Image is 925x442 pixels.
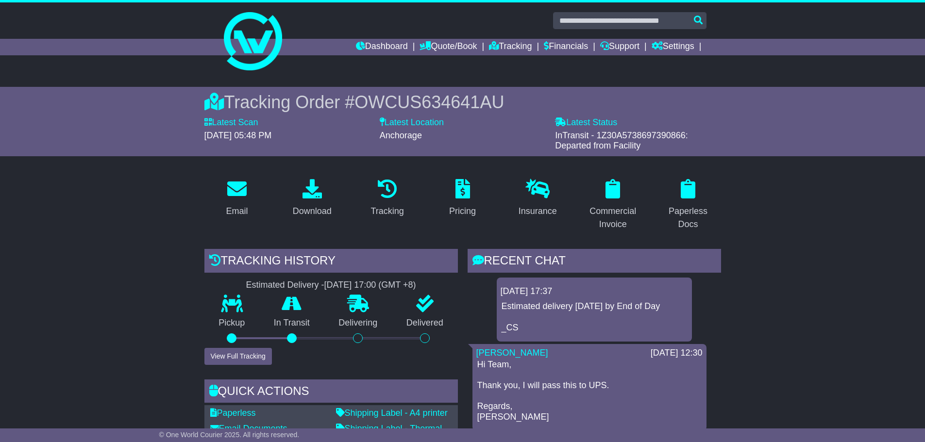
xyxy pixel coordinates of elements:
div: [DATE] 12:30 [651,348,703,359]
div: Email [226,205,248,218]
a: Download [286,176,338,221]
a: Shipping Label - A4 printer [336,408,448,418]
p: Hi Team, Thank you, I will pass this to UPS. Regards, [PERSON_NAME] [477,360,702,423]
div: Tracking history [204,249,458,275]
span: © One World Courier 2025. All rights reserved. [159,431,300,439]
a: Paperless [210,408,256,418]
span: Anchorage [380,131,422,140]
p: Delivering [324,318,392,328]
div: RECENT CHAT [468,249,721,275]
a: Support [600,39,639,55]
div: Tracking Order # [204,92,721,113]
div: Insurance [519,205,557,218]
div: Pricing [449,205,476,218]
a: Tracking [489,39,532,55]
p: In Transit [259,318,324,328]
div: [DATE] 17:00 (GMT +8) [324,280,416,291]
a: Insurance [512,176,563,221]
div: Estimated Delivery - [204,280,458,291]
div: Paperless Docs [662,205,715,231]
a: Tracking [364,176,410,221]
a: Email [219,176,254,221]
a: Settings [652,39,694,55]
a: Quote/Book [420,39,477,55]
a: Financials [544,39,588,55]
span: [DATE] 05:48 PM [204,131,272,140]
a: Paperless Docs [656,176,721,234]
div: Quick Actions [204,379,458,406]
span: InTransit - 1Z30A5738697390866: Departed from Facility [555,131,688,151]
div: Commercial Invoice [587,205,639,231]
p: Pickup [204,318,260,328]
a: [PERSON_NAME] [476,348,548,358]
p: Estimated delivery [DATE] by End of Day _CS [502,301,687,333]
a: Dashboard [356,39,408,55]
div: [DATE] 17:37 [501,286,688,297]
a: Email Documents [210,424,287,433]
label: Latest Scan [204,117,258,128]
label: Latest Location [380,117,444,128]
div: Tracking [370,205,404,218]
button: View Full Tracking [204,348,272,365]
span: OWCUS634641AU [354,92,504,112]
label: Latest Status [555,117,617,128]
p: Delivered [392,318,458,328]
div: Download [293,205,332,218]
a: Pricing [443,176,482,221]
a: Commercial Invoice [580,176,646,234]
